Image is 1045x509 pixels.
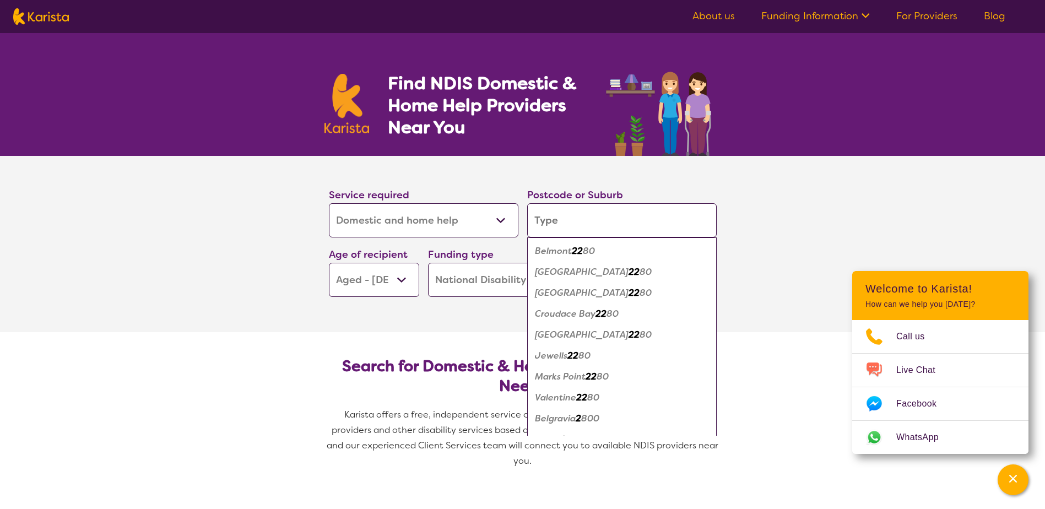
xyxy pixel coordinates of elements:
a: Web link opens in a new tab. [852,421,1028,454]
em: 2 [629,266,634,278]
label: Service required [329,188,409,202]
div: Belmont South 2280 [533,283,711,304]
ul: Choose channel [852,320,1028,454]
em: Belgravia [535,413,576,424]
button: Channel Menu [998,464,1028,495]
em: 2 [629,329,634,340]
span: Facebook [896,396,950,412]
em: Marks Point [535,371,586,382]
div: Channel Menu [852,271,1028,454]
h2: Welcome to Karista! [865,282,1015,295]
em: 800 [566,434,584,445]
em: Valentine [535,392,576,403]
em: 80 [640,287,652,299]
em: 2 [591,371,597,382]
em: 80 [640,329,652,340]
em: 80 [640,266,652,278]
div: Boree 2800 [533,429,711,450]
span: Live Chat [896,362,949,378]
span: Call us [896,328,938,345]
a: Funding Information [761,9,870,23]
em: 2 [567,350,573,361]
em: 2 [595,308,601,320]
div: Jewells 2280 [533,345,711,366]
a: About us [692,9,735,23]
h1: Find NDIS Domestic & Home Help Providers Near You [388,72,592,138]
em: [GEOGRAPHIC_DATA] [535,329,629,340]
img: Karista logo [324,74,370,133]
span: WhatsApp [896,429,952,446]
label: Funding type [428,248,494,261]
em: 80 [597,371,609,382]
em: 2 [629,287,634,299]
em: 2 [573,350,578,361]
input: Type [527,203,717,237]
em: [GEOGRAPHIC_DATA] [535,287,629,299]
em: Croudace Bay [535,308,595,320]
em: 80 [587,392,599,403]
em: 2 [561,434,566,445]
label: Age of recipient [329,248,408,261]
div: Belmont 2280 [533,241,711,262]
p: How can we help you [DATE]? [865,300,1015,309]
em: 800 [581,413,599,424]
em: 2 [582,392,587,403]
a: Blog [984,9,1005,23]
em: 80 [583,245,595,257]
em: 2 [634,329,640,340]
em: 80 [607,308,619,320]
em: Belmont [535,245,572,257]
img: domestic-help [603,59,721,156]
div: Belmont North 2280 [533,262,711,283]
h2: Search for Domestic & Home Help by Location & Needs [338,356,708,396]
em: 2 [586,371,591,382]
em: 2 [577,245,583,257]
span: Karista offers a free, independent service connecting you with Domestic Assistance providers and ... [327,409,721,467]
em: Boree [535,434,561,445]
em: 2 [576,413,581,424]
em: [GEOGRAPHIC_DATA] [535,266,629,278]
div: Belgravia 2800 [533,408,711,429]
em: 80 [578,350,591,361]
em: 2 [634,266,640,278]
div: Marks Point 2280 [533,366,711,387]
a: For Providers [896,9,957,23]
label: Postcode or Suburb [527,188,623,202]
div: Croudace Bay 2280 [533,304,711,324]
em: 2 [572,245,577,257]
em: Jewells [535,350,567,361]
em: 2 [634,287,640,299]
div: Floraville 2280 [533,324,711,345]
img: Karista logo [13,8,69,25]
em: 2 [601,308,607,320]
em: 2 [576,392,582,403]
div: Valentine 2280 [533,387,711,408]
